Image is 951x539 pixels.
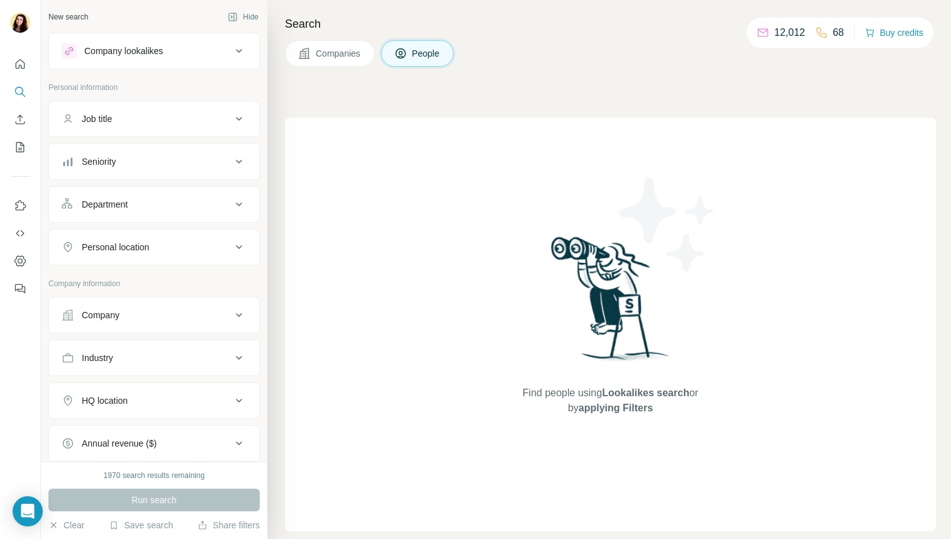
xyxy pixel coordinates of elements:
button: Department [49,189,259,219]
button: Enrich CSV [10,108,30,131]
span: Companies [316,47,362,60]
p: 68 [833,25,844,40]
img: Avatar [10,13,30,33]
button: Quick start [10,53,30,75]
button: Share filters [197,519,260,531]
div: Annual revenue ($) [82,437,157,450]
button: Use Surfe on LinkedIn [10,194,30,217]
div: New search [48,11,88,23]
div: Seniority [82,155,116,168]
button: Annual revenue ($) [49,428,259,458]
img: Surfe Illustration - Stars [611,168,724,281]
button: Industry [49,343,259,373]
p: Company information [48,278,260,289]
div: Job title [82,113,112,125]
button: My lists [10,136,30,158]
div: Open Intercom Messenger [13,496,43,526]
button: Use Surfe API [10,222,30,245]
div: Department [82,198,128,211]
button: Company [49,300,259,330]
button: Clear [48,519,84,531]
h4: Search [285,15,936,33]
div: Industry [82,352,113,364]
div: HQ location [82,394,128,407]
button: Save search [109,519,173,531]
span: Find people using or by [509,386,711,416]
div: Personal location [82,241,149,253]
div: Company [82,309,120,321]
div: 1970 search results remaining [104,470,205,481]
button: HQ location [49,386,259,416]
p: 12,012 [774,25,805,40]
button: Feedback [10,277,30,300]
span: People [412,47,441,60]
button: Seniority [49,147,259,177]
img: Surfe Illustration - Woman searching with binoculars [545,233,676,374]
button: Company lookalikes [49,36,259,66]
button: Dashboard [10,250,30,272]
button: Hide [219,8,267,26]
p: Personal information [48,82,260,93]
div: Company lookalikes [84,45,163,57]
button: Job title [49,104,259,134]
button: Buy credits [865,24,923,42]
span: applying Filters [579,403,653,413]
span: Lookalikes search [602,387,689,398]
button: Personal location [49,232,259,262]
button: Search [10,81,30,103]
